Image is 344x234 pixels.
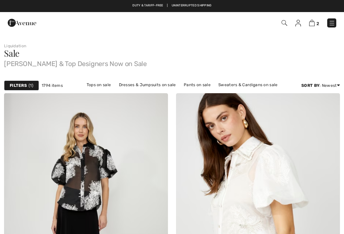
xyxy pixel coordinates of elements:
a: Skirts on sale [173,89,206,98]
a: Dresses & Jumpsuits on sale [116,80,179,89]
a: Pants on sale [180,80,214,89]
a: Jackets & Blazers on sale [114,89,172,98]
img: Shopping Bag [309,20,315,26]
a: Tops on sale [83,80,115,89]
img: Search [282,20,287,26]
img: My Info [295,20,301,26]
span: 2 [316,21,319,26]
span: 1794 items [42,82,63,89]
strong: Sort By [301,83,319,88]
img: 1ère Avenue [8,16,36,30]
a: Outerwear on sale [207,89,251,98]
span: 1 [29,82,33,89]
span: [PERSON_NAME] & Top Designers Now on Sale [4,58,340,67]
a: Sweaters & Cardigans on sale [215,80,281,89]
span: Sale [4,47,19,59]
strong: Filters [10,82,27,89]
img: Menu [329,20,335,26]
a: 1ère Avenue [8,19,36,25]
a: 2 [309,19,319,27]
div: : Newest [301,82,340,89]
a: Liquidation [4,44,26,48]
